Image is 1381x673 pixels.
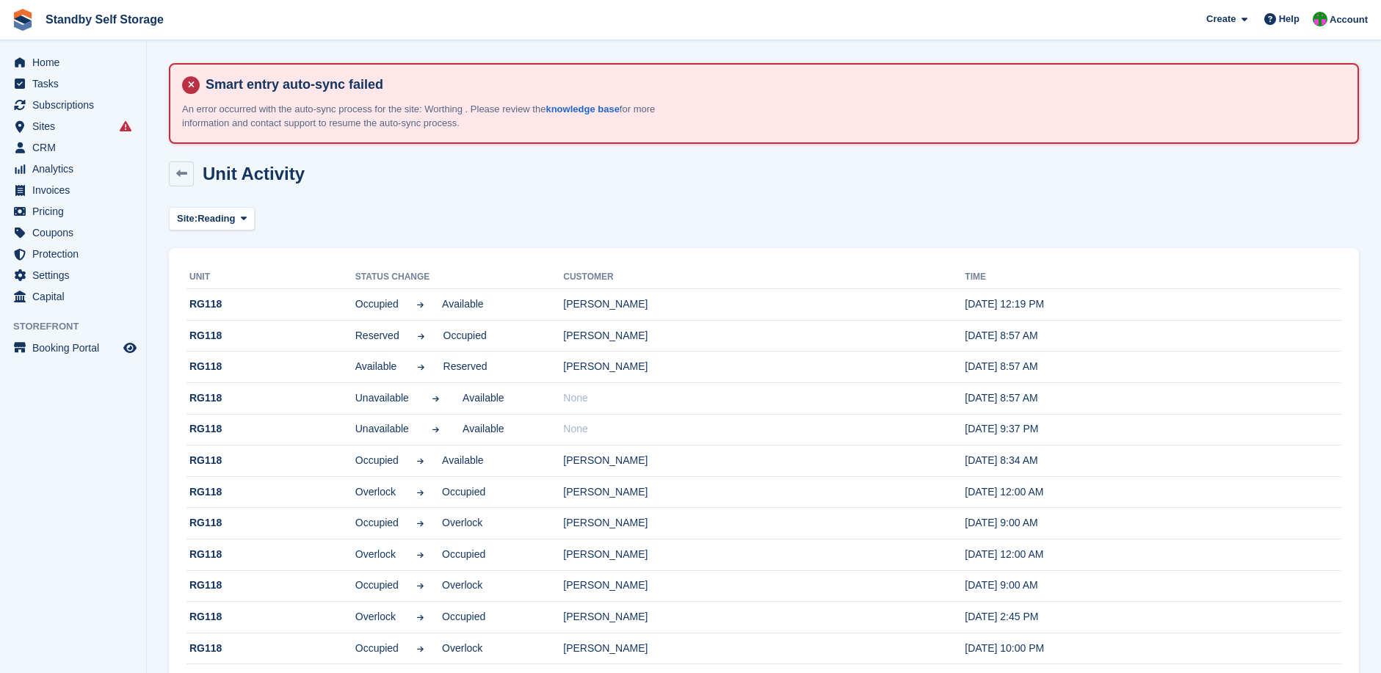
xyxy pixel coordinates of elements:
a: menu [7,159,139,179]
span: Reading [197,211,235,226]
span: Subscriptions [32,95,120,115]
time: 2025-03-10 09:00:05 UTC [965,517,1037,528]
span: Available [463,390,516,406]
span: Overlock [442,641,485,656]
p: An error occurred with the auto-sync process for the site: Worthing . Please review the for more ... [182,102,696,131]
a: menu [7,73,139,94]
a: menu [7,116,139,137]
span: Create [1206,12,1236,26]
td: RG118 [186,352,355,383]
time: 2025-07-01 07:57:32 UTC [965,330,1037,341]
span: Occupied [442,547,485,562]
span: Available [442,453,485,468]
span: Overlock [355,547,399,562]
td: RG118 [186,414,355,445]
td: [PERSON_NAME] [563,570,965,602]
time: 2025-01-12 22:00:04 UTC [965,642,1044,654]
td: [PERSON_NAME] [563,352,965,383]
span: Coupons [32,222,120,243]
span: Overlock [355,484,399,500]
span: Tasks [32,73,120,94]
h1: Unit Activity [203,164,305,183]
td: RG118 [186,602,355,633]
a: menu [7,95,139,115]
time: 2025-02-11 00:00:26 UTC [965,548,1043,560]
time: 2025-02-10 09:00:06 UTC [965,579,1037,591]
span: Available [355,359,399,374]
time: 2025-01-14 14:45:14 UTC [965,611,1038,622]
span: Overlock [442,515,485,531]
span: Protection [32,244,120,264]
td: [PERSON_NAME] [563,602,965,633]
td: [PERSON_NAME] [563,445,965,477]
time: 2025-07-01 07:57:26 UTC [965,392,1037,404]
th: Status change [355,266,564,289]
th: Time [965,266,1341,289]
time: 2025-06-25 20:37:40 UTC [965,423,1038,434]
a: knowledge base [545,103,619,114]
time: 2025-06-09 07:34:09 UTC [965,454,1037,466]
td: RG118 [186,539,355,570]
span: Site: [177,211,197,226]
span: Occupied [355,641,399,656]
img: stora-icon-8386f47178a22dfd0bd8f6a31ec36ba5ce8667c1dd55bd0f319d3a0aa187defe.svg [12,9,34,31]
i: Smart entry sync failures have occurred [120,120,131,132]
td: [PERSON_NAME] [563,539,965,570]
span: Pricing [32,201,120,222]
td: RG118 [186,382,355,414]
span: Capital [32,286,120,307]
time: 2025-03-11 00:00:09 UTC [965,486,1043,498]
a: menu [7,265,139,285]
span: None [563,392,587,404]
td: [PERSON_NAME] [563,289,965,321]
span: Storefront [13,319,146,334]
span: Occupied [355,297,399,312]
td: RG118 [186,320,355,352]
button: Site: Reading [169,207,255,231]
span: Invoices [32,180,120,200]
a: menu [7,137,139,158]
span: Home [32,52,120,73]
td: RG118 [186,476,355,508]
td: [PERSON_NAME] [563,320,965,352]
img: Michelle Mustoe [1313,12,1327,26]
td: [PERSON_NAME] [563,508,965,539]
span: Unavailable [355,390,409,406]
td: RG118 [186,289,355,321]
a: menu [7,52,139,73]
span: Occupied [355,515,399,531]
span: None [563,423,587,434]
span: Overlock [355,609,399,625]
span: CRM [32,137,120,158]
a: menu [7,338,139,358]
span: Settings [32,265,120,285]
span: Booking Portal [32,338,120,358]
td: RG118 [186,508,355,539]
a: Standby Self Storage [40,7,170,32]
span: Occupied [355,578,399,593]
td: [PERSON_NAME] [563,476,965,508]
td: [PERSON_NAME] [563,633,965,664]
span: Available [442,297,485,312]
th: Unit [186,266,355,289]
span: Occupied [442,609,485,625]
span: Occupied [443,328,487,343]
span: Available [463,421,516,437]
span: Occupied [355,453,399,468]
th: Customer [563,266,965,289]
span: Analytics [32,159,120,179]
a: Preview store [121,339,139,357]
span: Occupied [442,484,485,500]
span: Reserved [355,328,399,343]
span: Sites [32,116,120,137]
time: 2025-07-01 07:57:30 UTC [965,360,1037,372]
a: menu [7,180,139,200]
a: menu [7,244,139,264]
span: Reserved [443,359,487,374]
span: Account [1330,12,1368,27]
span: Unavailable [355,421,409,437]
td: RG118 [186,570,355,602]
time: 2025-08-11 11:19:08 UTC [965,298,1044,310]
a: menu [7,222,139,243]
a: menu [7,286,139,307]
